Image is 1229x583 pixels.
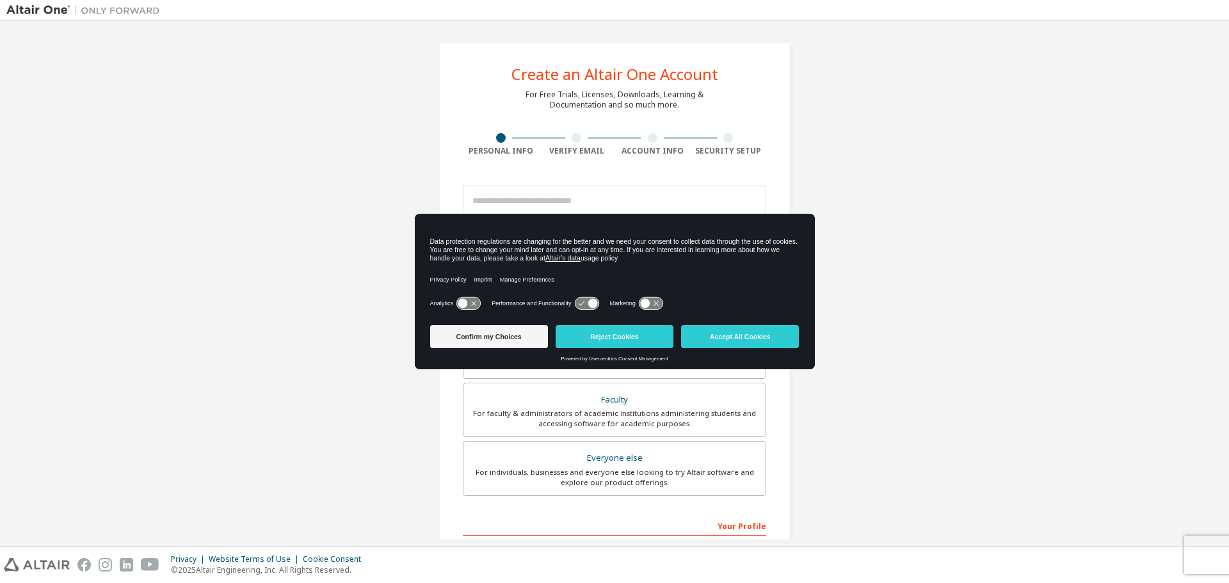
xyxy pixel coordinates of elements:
img: Altair One [6,4,166,17]
img: youtube.svg [141,558,159,571]
img: facebook.svg [77,558,91,571]
div: Your Profile [463,515,766,536]
div: Cookie Consent [303,554,369,564]
img: instagram.svg [99,558,112,571]
div: Privacy [171,554,209,564]
div: Verify Email [539,146,615,156]
img: linkedin.svg [120,558,133,571]
div: For faculty & administrators of academic institutions administering students and accessing softwa... [471,408,758,429]
div: For Free Trials, Licenses, Downloads, Learning & Documentation and so much more. [526,90,703,110]
div: Website Terms of Use [209,554,303,564]
div: Create an Altair One Account [511,67,718,82]
div: Personal Info [463,146,539,156]
p: © 2025 Altair Engineering, Inc. All Rights Reserved. [171,564,369,575]
img: altair_logo.svg [4,558,70,571]
div: Faculty [471,391,758,409]
div: Account Info [614,146,691,156]
div: Security Setup [691,146,767,156]
div: For individuals, businesses and everyone else looking to try Altair software and explore our prod... [471,467,758,488]
div: Everyone else [471,449,758,467]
